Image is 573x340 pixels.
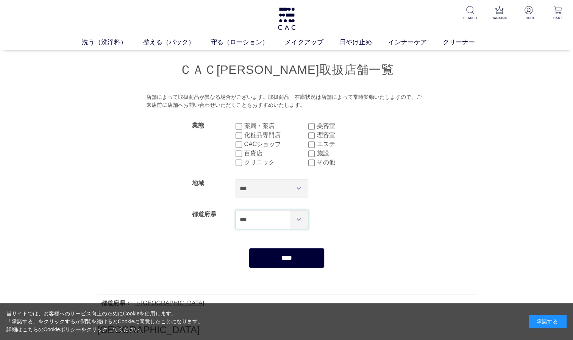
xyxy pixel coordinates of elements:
label: 地域 [192,180,204,186]
label: 美容室 [317,122,381,131]
img: logo [277,8,297,30]
p: RANKING [490,15,509,21]
div: 店舗によって取扱商品が異なる場合がございます。取扱商品・在庫状況は店舗によって常時変動いたしますので、ご来店前に店舗へお問い合わせいただくことをおすすめいたします。 [146,93,427,109]
label: CACショップ [244,140,308,149]
a: 守る（ローション） [211,37,285,47]
label: 薬局・薬店 [244,122,308,131]
div: 都道府県： [101,299,131,308]
label: エステ [317,140,381,149]
a: CART [548,6,567,21]
a: [GEOGRAPHIC_DATA] [135,300,205,306]
div: 当サイトでは、お客様へのサービス向上のためにCookieを使用します。 「承諾する」をクリックするか閲覧を続けるとCookieに同意したことになります。 詳細はこちらの をクリックしてください。 [6,310,203,334]
label: 百貨店 [244,149,308,158]
p: LOGIN [519,15,538,21]
label: 化粧品専門店 [244,131,308,140]
label: その他 [317,158,381,167]
a: Cookieポリシー [44,326,81,332]
label: 施設 [317,149,381,158]
label: クリニック [244,158,308,167]
a: 洗う（洗浄料） [82,37,143,47]
a: 整える（パック） [143,37,211,47]
div: 承諾する [529,315,567,328]
a: LOGIN [519,6,538,21]
h1: ＣＡＣ[PERSON_NAME]取扱店舗一覧 [97,62,476,78]
p: SEARCH [461,15,479,21]
p: CART [548,15,567,21]
a: インナーケア [388,37,443,47]
label: 理容室 [317,131,381,140]
label: 業態 [192,122,204,129]
label: 都道府県 [192,211,216,217]
a: クリーナー [443,37,491,47]
a: SEARCH [461,6,479,21]
a: RANKING [490,6,509,21]
a: メイクアップ [285,37,340,47]
a: 日やけ止め [340,37,388,47]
